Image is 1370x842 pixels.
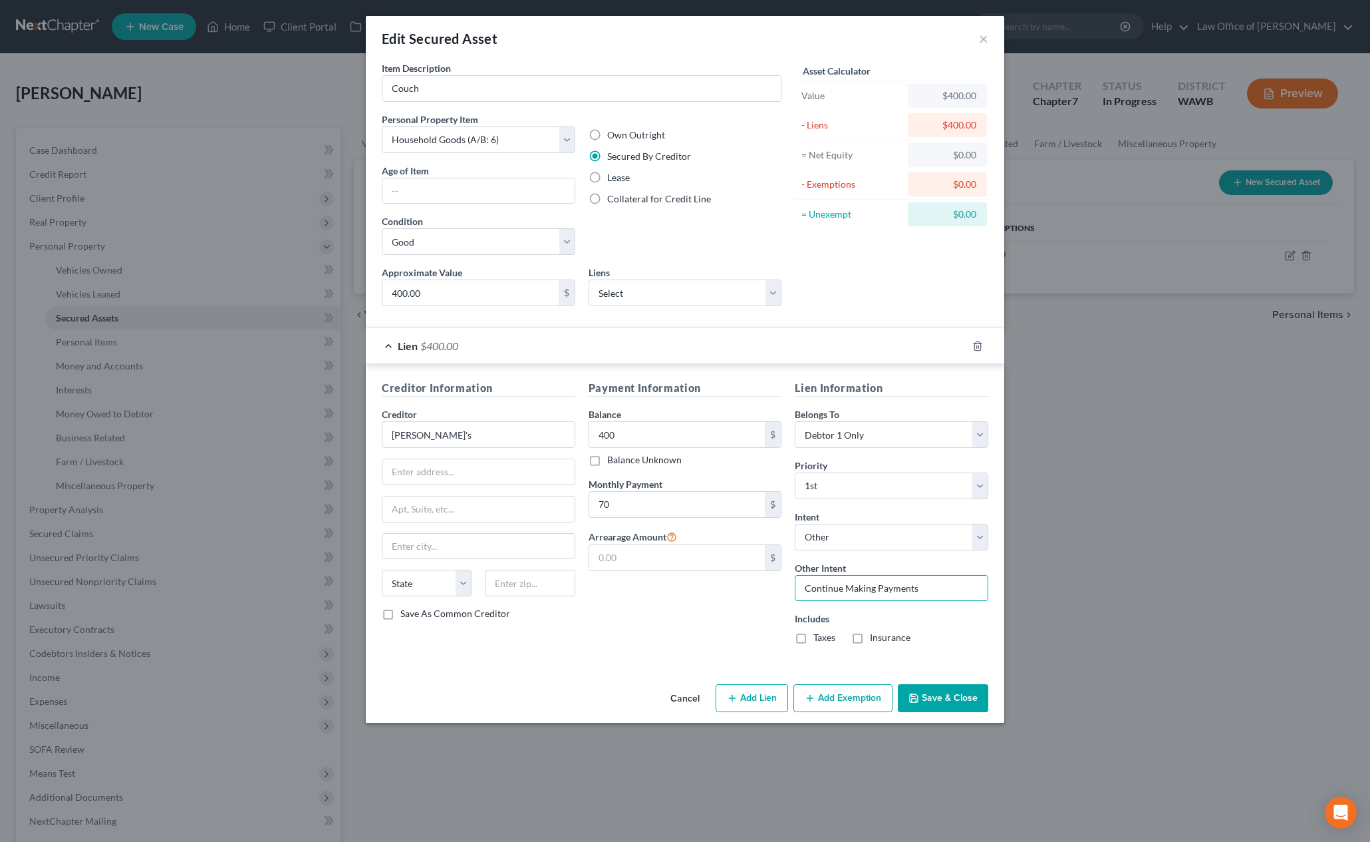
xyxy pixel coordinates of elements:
div: $0.00 [918,178,976,191]
div: $400.00 [918,89,976,103]
label: Balance Unknown [607,453,682,467]
div: - Liens [801,118,902,132]
input: Apt, Suite, etc... [382,497,575,522]
button: Add Exemption [793,684,892,712]
label: Personal Property Item [382,112,478,126]
input: 0.00 [382,280,559,306]
input: Enter zip... [485,570,575,596]
label: Condition [382,214,423,228]
div: $ [765,492,781,517]
span: Priority [795,460,827,471]
input: 0.00 [589,492,765,517]
div: Value [801,89,902,103]
span: Lien [398,339,418,352]
button: × [979,31,988,47]
div: $400.00 [918,118,976,132]
h5: Creditor Information [382,380,575,397]
div: - Exemptions [801,178,902,191]
label: Age of Item [382,164,429,178]
input: 0.00 [589,545,765,570]
input: Enter city... [382,534,575,559]
span: Approximate Value [382,267,462,278]
button: Save & Close [898,684,988,712]
label: Balance [589,407,621,421]
label: Liens [589,266,610,280]
label: Lease [607,171,630,184]
input: Search creditor by name... [382,421,575,448]
label: Monthly Payment [589,477,662,491]
div: $0.00 [918,208,976,221]
div: $ [559,280,575,306]
span: $400.00 [420,339,458,352]
input: Describe... [382,76,781,101]
div: $ [765,545,781,570]
input: -- [382,178,575,204]
label: Intent [795,510,819,524]
label: Taxes [813,631,835,644]
h5: Payment Information [589,380,782,397]
button: Add Lien [716,684,788,712]
input: Enter address... [382,459,575,485]
label: Arrearage Amount [589,528,677,544]
button: Cancel [660,686,710,712]
div: = Net Equity [801,148,902,162]
label: Secured By Creditor [607,150,691,163]
div: = Unexempt [801,208,902,221]
input: Specify... [795,575,988,602]
label: Other Intent [795,561,846,575]
label: Own Outright [607,128,665,142]
span: Item Description [382,63,451,74]
h5: Lien Information [795,380,988,397]
input: 0.00 [589,422,765,447]
span: Belongs To [795,409,839,420]
span: Creditor [382,409,417,420]
label: Save As Common Creditor [400,607,510,620]
label: Includes [795,612,988,626]
label: Insurance [870,631,910,644]
div: $0.00 [918,148,976,162]
div: Edit Secured Asset [382,29,497,48]
label: Collateral for Credit Line [607,192,711,206]
label: Asset Calculator [803,64,871,78]
div: $ [765,422,781,447]
div: Open Intercom Messenger [1325,797,1357,829]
